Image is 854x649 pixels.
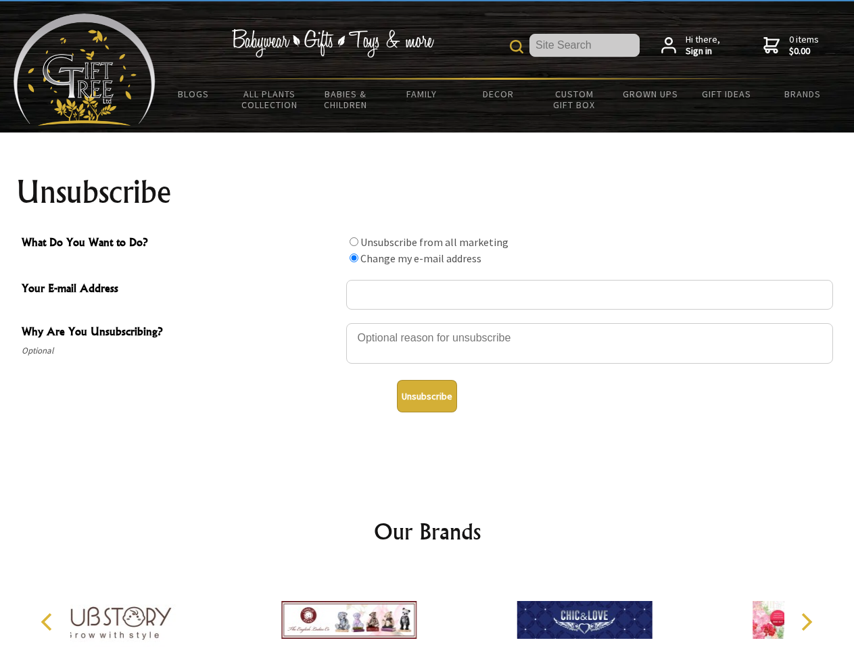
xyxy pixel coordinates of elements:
span: What Do You Want to Do? [22,234,339,254]
label: Change my e-mail address [360,251,481,265]
label: Unsubscribe from all marketing [360,235,508,249]
span: Hi there, [686,34,720,57]
span: 0 items [789,33,819,57]
button: Next [791,607,821,637]
a: Grown Ups [612,80,688,108]
a: Decor [460,80,536,108]
img: product search [510,40,523,53]
button: Unsubscribe [397,380,457,412]
span: Why Are You Unsubscribing? [22,323,339,343]
a: Custom Gift Box [536,80,613,119]
strong: Sign in [686,45,720,57]
h2: Our Brands [27,515,828,548]
strong: $0.00 [789,45,819,57]
img: Babyware - Gifts - Toys and more... [14,14,156,126]
span: Optional [22,343,339,359]
a: Gift Ideas [688,80,765,108]
input: Your E-mail Address [346,280,833,310]
a: 0 items$0.00 [763,34,819,57]
input: What Do You Want to Do? [350,237,358,246]
input: Site Search [529,34,640,57]
a: Brands [765,80,841,108]
img: Babywear - Gifts - Toys & more [231,29,434,57]
input: What Do You Want to Do? [350,254,358,262]
a: Hi there,Sign in [661,34,720,57]
h1: Unsubscribe [16,176,838,208]
a: BLOGS [156,80,232,108]
textarea: Why Are You Unsubscribing? [346,323,833,364]
a: Family [384,80,460,108]
a: Babies & Children [308,80,384,119]
button: Previous [34,607,64,637]
a: All Plants Collection [232,80,308,119]
span: Your E-mail Address [22,280,339,299]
